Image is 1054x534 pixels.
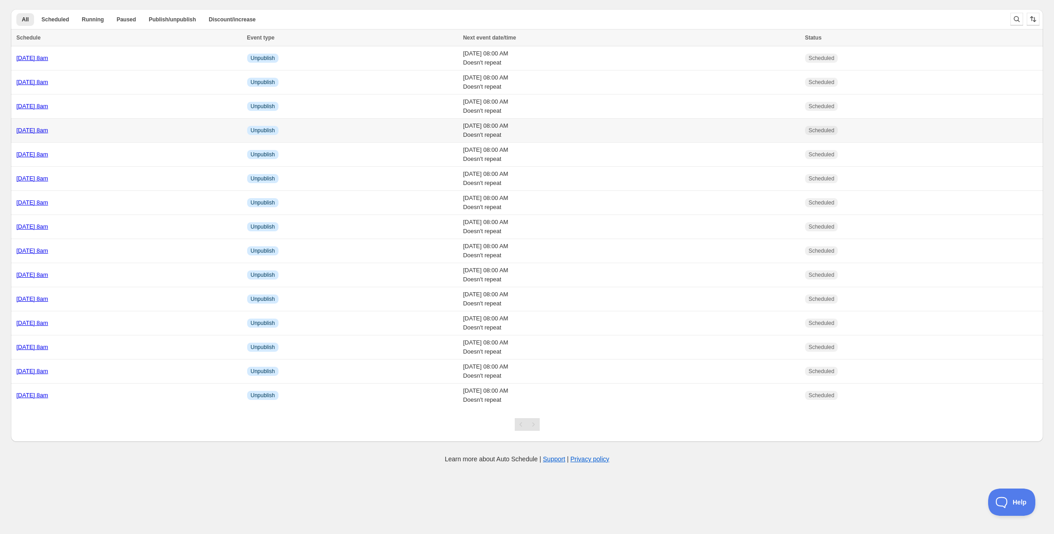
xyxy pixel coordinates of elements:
[809,319,835,327] span: Scheduled
[809,175,835,182] span: Scheduled
[16,271,48,278] a: [DATE] 8am
[149,16,196,23] span: Publish/unpublish
[809,79,835,86] span: Scheduled
[1027,13,1039,25] button: Sort the results
[445,454,609,464] p: Learn more about Auto Schedule | |
[460,239,802,263] td: [DATE] 08:00 AM Doesn't repeat
[460,359,802,384] td: [DATE] 08:00 AM Doesn't repeat
[571,455,610,463] a: Privacy policy
[209,16,255,23] span: Discount/increase
[809,271,835,279] span: Scheduled
[251,127,275,134] span: Unpublish
[1010,13,1023,25] button: Search and filter results
[251,175,275,182] span: Unpublish
[16,223,48,230] a: [DATE] 8am
[460,311,802,335] td: [DATE] 08:00 AM Doesn't repeat
[251,247,275,255] span: Unpublish
[16,295,48,302] a: [DATE] 8am
[251,223,275,230] span: Unpublish
[515,418,540,431] nav: Pagination
[460,335,802,359] td: [DATE] 08:00 AM Doesn't repeat
[16,319,48,326] a: [DATE] 8am
[809,127,835,134] span: Scheduled
[809,247,835,255] span: Scheduled
[117,16,136,23] span: Paused
[16,55,48,61] a: [DATE] 8am
[809,151,835,158] span: Scheduled
[16,151,48,158] a: [DATE] 8am
[251,55,275,62] span: Unpublish
[247,35,275,41] span: Event type
[988,489,1036,516] iframe: Toggle Customer Support
[251,392,275,399] span: Unpublish
[809,55,835,62] span: Scheduled
[251,79,275,86] span: Unpublish
[809,103,835,110] span: Scheduled
[809,223,835,230] span: Scheduled
[809,295,835,303] span: Scheduled
[251,271,275,279] span: Unpublish
[460,46,802,70] td: [DATE] 08:00 AM Doesn't repeat
[460,119,802,143] td: [DATE] 08:00 AM Doesn't repeat
[809,199,835,206] span: Scheduled
[251,368,275,375] span: Unpublish
[251,151,275,158] span: Unpublish
[460,263,802,287] td: [DATE] 08:00 AM Doesn't repeat
[251,344,275,351] span: Unpublish
[16,103,48,110] a: [DATE] 8am
[16,344,48,350] a: [DATE] 8am
[809,368,835,375] span: Scheduled
[16,35,40,41] span: Schedule
[460,167,802,191] td: [DATE] 08:00 AM Doesn't repeat
[460,70,802,95] td: [DATE] 08:00 AM Doesn't repeat
[16,247,48,254] a: [DATE] 8am
[460,191,802,215] td: [DATE] 08:00 AM Doesn't repeat
[460,287,802,311] td: [DATE] 08:00 AM Doesn't repeat
[16,368,48,374] a: [DATE] 8am
[460,384,802,408] td: [DATE] 08:00 AM Doesn't repeat
[16,127,48,134] a: [DATE] 8am
[251,319,275,327] span: Unpublish
[809,392,835,399] span: Scheduled
[251,199,275,206] span: Unpublish
[251,295,275,303] span: Unpublish
[16,199,48,206] a: [DATE] 8am
[41,16,69,23] span: Scheduled
[16,79,48,85] a: [DATE] 8am
[16,175,48,182] a: [DATE] 8am
[543,455,565,463] a: Support
[16,392,48,399] a: [DATE] 8am
[460,215,802,239] td: [DATE] 08:00 AM Doesn't repeat
[251,103,275,110] span: Unpublish
[809,344,835,351] span: Scheduled
[805,35,822,41] span: Status
[460,143,802,167] td: [DATE] 08:00 AM Doesn't repeat
[22,16,29,23] span: All
[82,16,104,23] span: Running
[460,95,802,119] td: [DATE] 08:00 AM Doesn't repeat
[463,35,516,41] span: Next event date/time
